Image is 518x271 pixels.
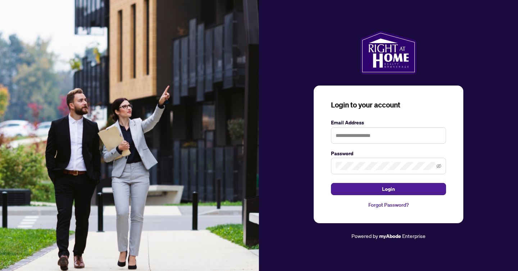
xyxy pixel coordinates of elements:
h3: Login to your account [331,100,446,110]
span: eye-invisible [436,164,441,169]
span: Login [382,183,395,195]
img: ma-logo [360,31,416,74]
span: Enterprise [402,233,426,239]
button: Login [331,183,446,195]
a: myAbode [379,232,401,240]
label: Password [331,150,446,157]
span: Powered by [351,233,378,239]
label: Email Address [331,119,446,127]
a: Forgot Password? [331,201,446,209]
